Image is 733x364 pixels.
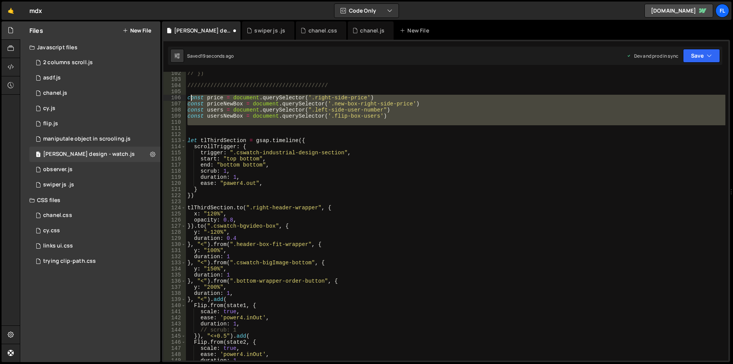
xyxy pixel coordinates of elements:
div: 128 [163,229,186,235]
div: Javascript files [20,40,160,55]
div: chanel.css [43,212,72,219]
div: 141 [163,309,186,315]
div: 117 [163,162,186,168]
div: 135 [163,272,186,278]
a: 🤙 [2,2,20,20]
div: 124 [163,205,186,211]
div: trying clip-path.css [43,258,96,265]
div: 109 [163,113,186,119]
div: 119 [163,174,186,180]
button: Code Only [334,4,399,18]
div: cy.css [43,227,60,234]
div: maniputale object in scrooling.js [43,136,131,142]
div: chanel.js [360,27,384,34]
div: swiper js .js [43,181,74,188]
div: 14087/36530.js [29,55,160,70]
div: asdf.js [43,74,61,81]
div: 123 [163,199,186,205]
div: 121 [163,186,186,193]
div: 113 [163,138,186,144]
div: 14087/36990.js [29,162,160,177]
div: [PERSON_NAME] design - watch.js [174,27,231,34]
div: mdx [29,6,42,15]
div: 103 [163,76,186,83]
div: 125 [163,211,186,217]
div: cy.js [43,105,55,112]
div: 14087/45251.css [29,208,160,223]
div: 118 [163,168,186,174]
div: 143 [163,321,186,327]
div: 14087/44148.js [29,101,160,116]
div: 139 [163,296,186,303]
div: swiper js .js [254,27,285,34]
div: 104 [163,83,186,89]
div: 129 [163,235,186,241]
div: 131 [163,248,186,254]
div: CSS files [20,193,160,208]
div: 107 [163,101,186,107]
div: 146 [163,339,186,345]
a: [DOMAIN_NAME] [644,4,713,18]
div: 14087/36400.css [29,254,160,269]
div: 148 [163,351,186,358]
div: 140 [163,303,186,309]
div: 132 [163,254,186,260]
button: Save [683,49,720,63]
div: 147 [163,345,186,351]
div: 105 [163,89,186,95]
div: 144 [163,327,186,333]
div: Dev and prod in sync [626,53,678,59]
div: observer.js [43,166,73,173]
span: 1 [36,152,40,158]
div: 134 [163,266,186,272]
div: 112 [163,131,186,138]
button: New File [123,28,151,34]
div: 136 [163,278,186,284]
div: 111 [163,125,186,131]
div: 14087/37841.css [29,238,160,254]
div: chanel.css [308,27,337,34]
div: 120 [163,180,186,186]
div: 137 [163,284,186,290]
div: 127 [163,223,186,229]
div: 130 [163,241,186,248]
div: 14087/45247.js [29,86,160,101]
div: 142 [163,315,186,321]
div: 14087/45370.js [29,177,160,193]
div: flip.js [43,120,58,127]
div: 14087/35941.js [29,147,160,162]
div: 2 columns scroll.js [43,59,93,66]
div: 138 [163,290,186,296]
div: 14087/44196.css [29,223,160,238]
div: 106 [163,95,186,101]
div: 108 [163,107,186,113]
div: links ui.css [43,243,73,249]
div: 115 [163,150,186,156]
div: 14087/43937.js [29,70,160,86]
div: 133 [163,260,186,266]
div: 116 [163,156,186,162]
div: chanel.js [43,90,67,97]
h2: Files [29,26,43,35]
div: 102 [163,70,186,76]
div: [PERSON_NAME] design - watch.js [43,151,135,158]
div: 110 [163,119,186,125]
div: 122 [163,193,186,199]
div: 14087/36120.js [29,131,160,147]
div: Saved [187,53,234,59]
div: 14087/37273.js [29,116,160,131]
div: 145 [163,333,186,339]
div: 19 seconds ago [201,53,234,59]
a: fl [715,4,729,18]
div: 149 [163,358,186,364]
div: 126 [163,217,186,223]
div: 114 [163,144,186,150]
div: New File [400,27,432,34]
